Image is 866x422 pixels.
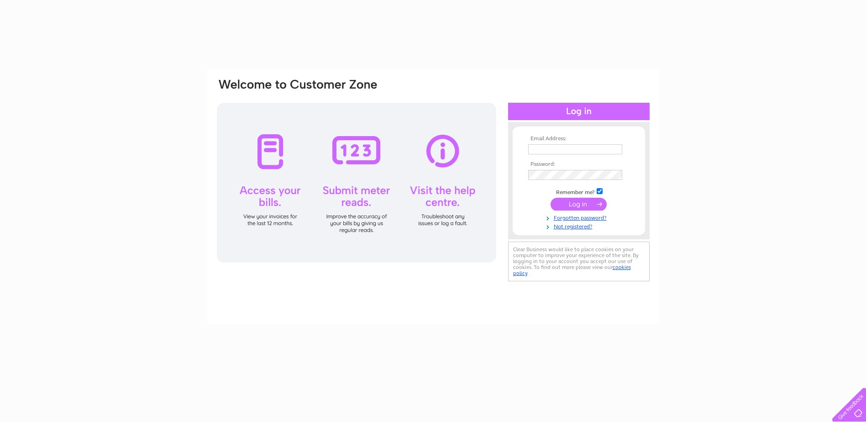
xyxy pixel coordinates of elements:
[526,136,632,142] th: Email Address:
[551,198,607,211] input: Submit
[513,264,631,276] a: cookies policy
[508,242,650,281] div: Clear Business would like to place cookies on your computer to improve your experience of the sit...
[528,222,632,230] a: Not registered?
[526,161,632,168] th: Password:
[528,213,632,222] a: Forgotten password?
[526,187,632,196] td: Remember me?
